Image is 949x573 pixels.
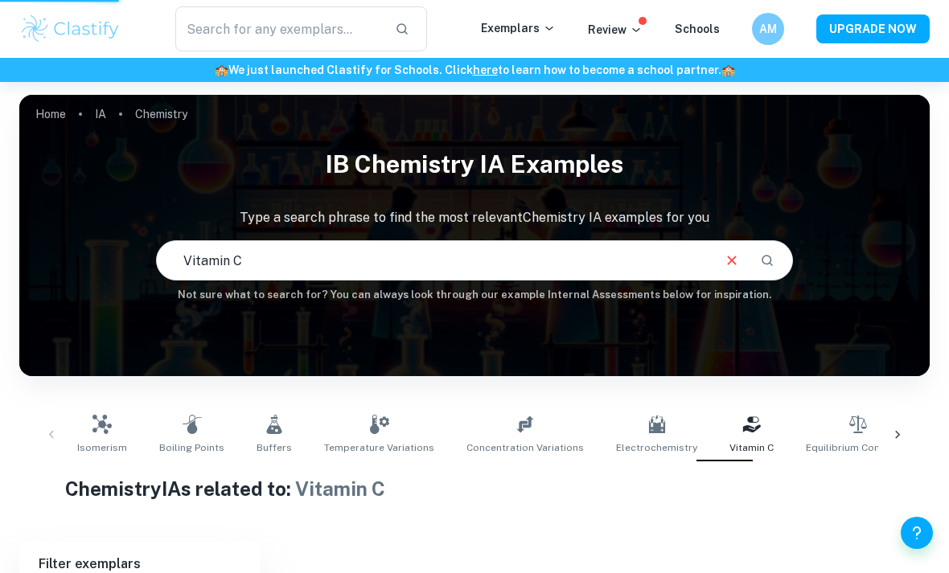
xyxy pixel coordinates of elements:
a: Schools [675,23,720,35]
button: Help and Feedback [901,517,933,549]
a: IA [95,103,106,125]
span: Buffers [257,440,292,455]
p: Chemistry [135,105,187,123]
button: Clear [717,245,747,276]
p: Review [588,21,643,39]
span: 🏫 [721,63,735,76]
h6: Not sure what to search for? You can always look through our example Internal Assessments below f... [19,287,930,303]
h6: AM [759,20,778,38]
button: AM [752,13,784,45]
input: Search for any exemplars... [175,6,382,51]
input: E.g. enthalpy of combustion, Winkler method, phosphate and temperature... [157,238,710,283]
span: Vitamin C [295,477,385,500]
span: Electrochemistry [616,440,697,455]
p: Exemplars [481,19,556,37]
img: Clastify logo [19,13,121,45]
span: Vitamin C [729,440,774,455]
span: Temperature Variations [324,440,434,455]
button: UPGRADE NOW [816,14,930,43]
span: Boiling Points [159,440,224,455]
h1: IB Chemistry IA examples [19,140,930,189]
span: Isomerism [77,440,127,455]
span: 🏫 [215,63,228,76]
span: Concentration Variations [466,440,584,455]
h6: We just launched Clastify for Schools. Click to learn how to become a school partner. [3,61,946,79]
a: Home [35,103,66,125]
span: Equilibrium Constants [806,440,910,455]
a: here [473,63,498,76]
button: Search [754,247,781,274]
h1: Chemistry IAs related to: [65,474,885,503]
p: Type a search phrase to find the most relevant Chemistry IA examples for you [19,208,930,227]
